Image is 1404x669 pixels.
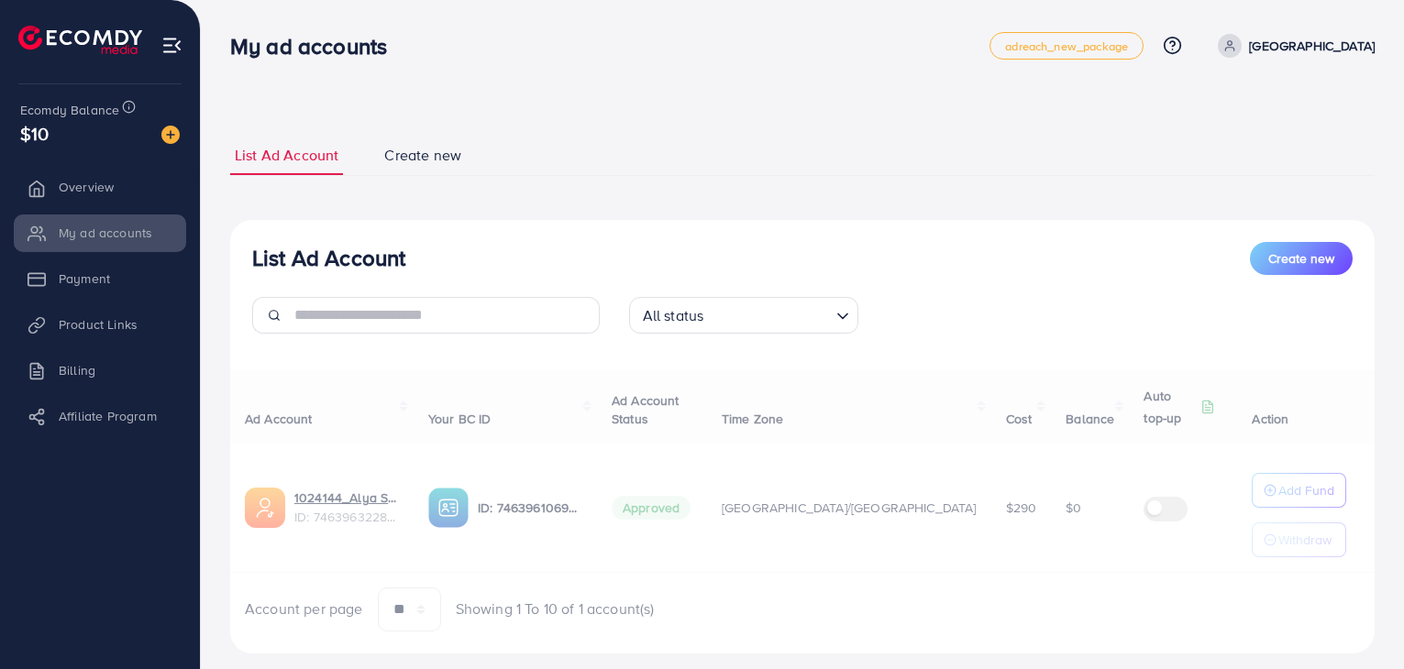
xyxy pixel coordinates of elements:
[230,33,402,60] h3: My ad accounts
[1268,249,1334,268] span: Create new
[384,145,461,166] span: Create new
[709,299,828,329] input: Search for option
[20,120,49,147] span: $10
[1211,34,1375,58] a: [GEOGRAPHIC_DATA]
[161,126,180,144] img: image
[252,245,405,271] h3: List Ad Account
[161,35,182,56] img: menu
[235,145,338,166] span: List Ad Account
[20,101,119,119] span: Ecomdy Balance
[1005,40,1128,52] span: adreach_new_package
[629,297,858,334] div: Search for option
[639,302,708,329] span: All status
[1250,242,1353,275] button: Create new
[989,32,1144,60] a: adreach_new_package
[1249,35,1375,57] p: [GEOGRAPHIC_DATA]
[18,26,142,54] img: logo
